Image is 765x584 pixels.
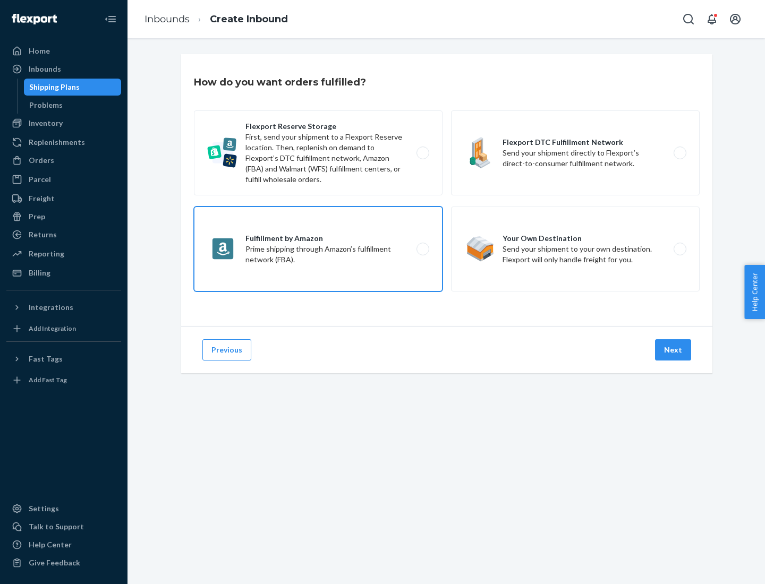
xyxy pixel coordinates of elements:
[6,372,121,389] a: Add Fast Tag
[6,171,121,188] a: Parcel
[29,503,59,514] div: Settings
[6,350,121,367] button: Fast Tags
[6,536,121,553] a: Help Center
[6,226,121,243] a: Returns
[6,320,121,337] a: Add Integration
[29,193,55,204] div: Freight
[6,190,121,207] a: Freight
[6,554,121,571] button: Give Feedback
[202,339,251,360] button: Previous
[6,134,121,151] a: Replenishments
[29,155,54,166] div: Orders
[24,97,122,114] a: Problems
[6,264,121,281] a: Billing
[24,79,122,96] a: Shipping Plans
[678,8,699,30] button: Open Search Box
[12,14,57,24] img: Flexport logo
[6,245,121,262] a: Reporting
[29,82,80,92] div: Shipping Plans
[29,557,80,568] div: Give Feedback
[29,248,64,259] div: Reporting
[210,13,288,25] a: Create Inbound
[6,61,121,78] a: Inbounds
[29,521,84,532] div: Talk to Support
[29,375,67,384] div: Add Fast Tag
[29,46,50,56] div: Home
[6,115,121,132] a: Inventory
[6,500,121,517] a: Settings
[6,152,121,169] a: Orders
[6,518,121,535] a: Talk to Support
[29,302,73,313] div: Integrations
[6,208,121,225] a: Prep
[6,42,121,59] a: Home
[29,354,63,364] div: Fast Tags
[655,339,691,360] button: Next
[29,64,61,74] div: Inbounds
[6,299,121,316] button: Integrations
[744,265,765,319] button: Help Center
[100,8,121,30] button: Close Navigation
[144,13,190,25] a: Inbounds
[194,75,366,89] h3: How do you want orders fulfilled?
[29,174,51,185] div: Parcel
[29,211,45,222] div: Prep
[136,4,296,35] ol: breadcrumbs
[29,268,50,278] div: Billing
[29,118,63,128] div: Inventory
[29,100,63,110] div: Problems
[725,8,746,30] button: Open account menu
[29,324,76,333] div: Add Integration
[29,229,57,240] div: Returns
[701,8,722,30] button: Open notifications
[29,539,72,550] div: Help Center
[29,137,85,148] div: Replenishments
